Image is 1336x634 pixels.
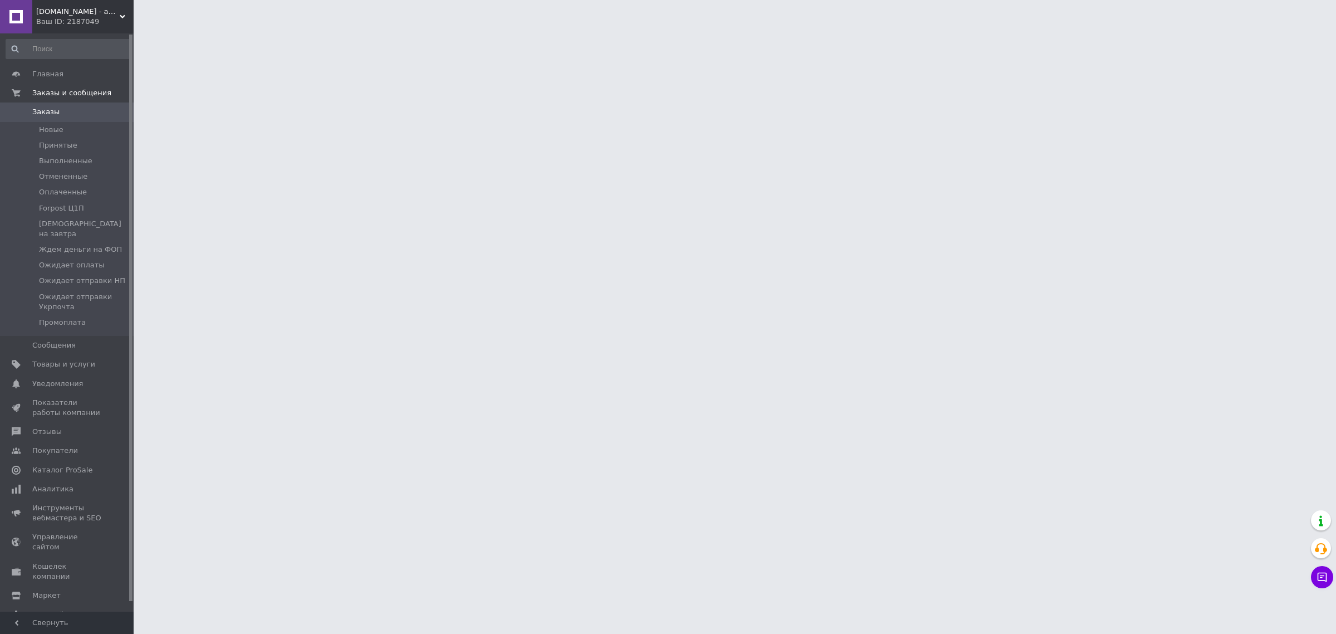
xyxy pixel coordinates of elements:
span: Ожидает оплаты [39,260,105,270]
span: Промоплата [39,318,86,328]
span: Отмененные [39,172,87,182]
span: Инструменты вебмастера и SEO [32,503,103,523]
span: Управление сайтом [32,532,103,552]
span: Ожидает отправки НП [39,276,125,286]
span: Ждем деньги на ФОП [39,245,122,255]
span: Сообщения [32,340,76,350]
span: you-love-shop.com.ua - атрибутика, сувениры и украшения [36,7,120,17]
span: Главная [32,69,63,79]
span: Заказы и сообщения [32,88,111,98]
span: Маркет [32,591,61,601]
span: Заказы [32,107,60,117]
span: Настройки [32,609,73,620]
span: Forpost Ц1П [39,203,84,213]
span: Аналитика [32,484,73,494]
span: [DEMOGRAPHIC_DATA] на завтра [39,219,130,239]
input: Поиск [6,39,131,59]
span: Принятые [39,140,77,150]
span: Каталог ProSale [32,465,92,475]
span: Кошелек компании [32,562,103,582]
span: Выполненные [39,156,92,166]
span: Покупатели [32,446,78,456]
span: Новые [39,125,63,135]
span: Оплаченные [39,187,87,197]
span: Отзывы [32,427,62,437]
span: Показатели работы компании [32,398,103,418]
span: Уведомления [32,379,83,389]
span: Товары и услуги [32,359,95,369]
button: Чат с покупателем [1311,566,1333,588]
div: Ваш ID: 2187049 [36,17,134,27]
span: Ожидает отправки Укрпочта [39,292,130,312]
